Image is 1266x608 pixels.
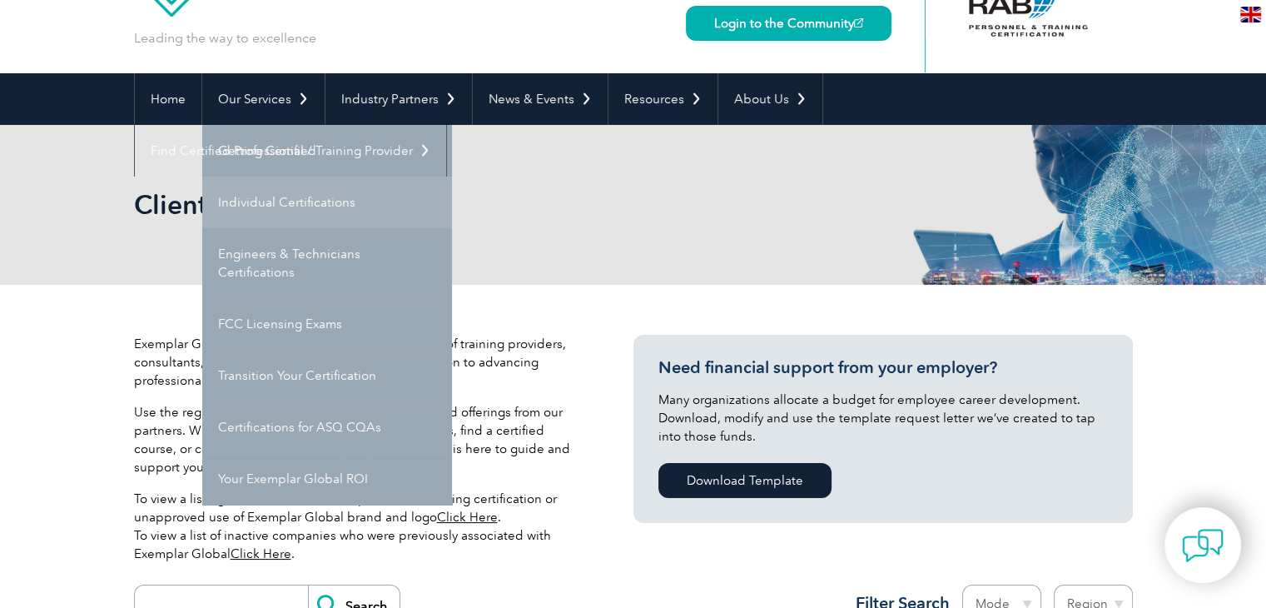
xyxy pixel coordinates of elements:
[1182,525,1224,566] img: contact-chat.png
[658,357,1108,378] h3: Need financial support from your employer?
[134,335,583,390] p: Exemplar Global proudly works with a global network of training providers, consultants, and organ...
[658,463,832,498] a: Download Template
[135,125,446,177] a: Find Certified Professional / Training Provider
[325,73,472,125] a: Industry Partners
[202,177,452,228] a: Individual Certifications
[718,73,822,125] a: About Us
[134,490,583,563] p: To view a listing of false claims of Exemplar Global training certification or unapproved use of ...
[202,73,325,125] a: Our Services
[202,350,452,401] a: Transition Your Certification
[134,192,833,218] h2: Client Register
[686,6,891,41] a: Login to the Community
[473,73,608,125] a: News & Events
[854,18,863,27] img: open_square.png
[608,73,717,125] a: Resources
[231,546,291,561] a: Click Here
[134,403,583,476] p: Use the register below to discover detailed profiles and offerings from our partners. Whether you...
[658,391,1108,446] p: Many organizations allocate a budget for employee career development. Download, modify and use th...
[202,401,452,453] a: Certifications for ASQ CQAs
[202,228,452,298] a: Engineers & Technicians Certifications
[134,29,316,47] p: Leading the way to excellence
[135,73,201,125] a: Home
[202,298,452,350] a: FCC Licensing Exams
[1240,7,1261,22] img: en
[437,510,498,525] a: Click Here
[202,453,452,505] a: Your Exemplar Global ROI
